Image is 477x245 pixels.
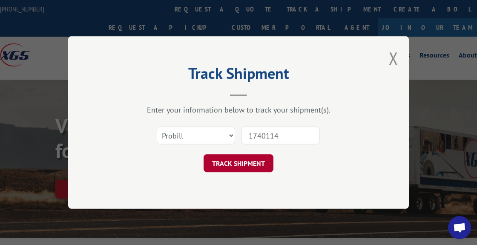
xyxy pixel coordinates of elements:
[448,216,471,239] div: Open chat
[204,154,273,172] button: TRACK SHIPMENT
[111,67,366,84] h2: Track Shipment
[389,47,398,69] button: Close modal
[111,105,366,115] div: Enter your information below to track your shipment(s).
[241,127,320,144] input: Number(s)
